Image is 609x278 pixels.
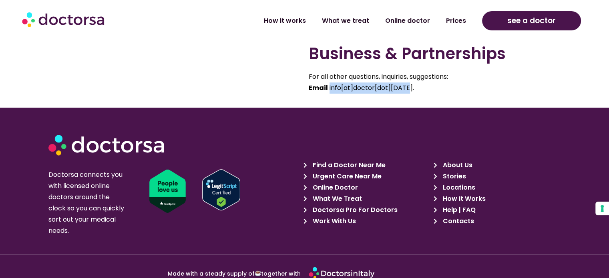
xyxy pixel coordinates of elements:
span: Contacts [440,216,474,227]
a: What We Treat [303,193,429,204]
a: Stories [434,171,559,182]
a: About Us [434,160,559,171]
a: Urgent Care Near Me [303,171,429,182]
img: Verify Approval for www.doctorsa.com [202,169,240,210]
span: info[at]doctor[dot][DATE]. [330,83,414,92]
a: Find a Doctor Near Me [303,160,429,171]
span: see a doctor [507,14,556,27]
button: Your consent preferences for tracking technologies [595,202,609,215]
a: Online doctor [377,12,438,30]
h2: Business & Partnerships [309,44,525,63]
a: Help | FAQ [434,204,559,216]
a: Prices [438,12,474,30]
span: Online Doctor [311,182,358,193]
nav: Menu [161,12,474,30]
span: What We Treat [311,193,362,204]
a: Locations [434,182,559,193]
span: Stories [440,171,466,182]
a: Verify LegitScript Approval for www.doctorsa.com [202,169,309,210]
a: How It Works [434,193,559,204]
img: ☕ [255,270,261,276]
span: Doctorsa Pro For Doctors [311,204,398,216]
span: Find a Doctor Near Me [311,160,386,171]
span: Help | FAQ [440,204,475,216]
span: For all other questions, inquiries, suggestions: [309,72,448,81]
span: How It Works [440,193,485,204]
p: Made with a steady supply of together with [89,270,301,276]
a: Work With Us [303,216,429,227]
a: How it works [256,12,314,30]
span: Work With Us [311,216,356,227]
p: Doctorsa connects you with licensed online doctors around the clock so you can quickly sort out y... [48,169,127,236]
a: see a doctor [482,11,581,30]
span: Urgent Care Near Me [311,171,382,182]
a: What we treat [314,12,377,30]
span: Locations [440,182,475,193]
span: About Us [440,160,472,171]
strong: Email [309,83,328,92]
a: Contacts [434,216,559,227]
a: Doctorsa Pro For Doctors [303,204,429,216]
a: Online Doctor [303,182,429,193]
